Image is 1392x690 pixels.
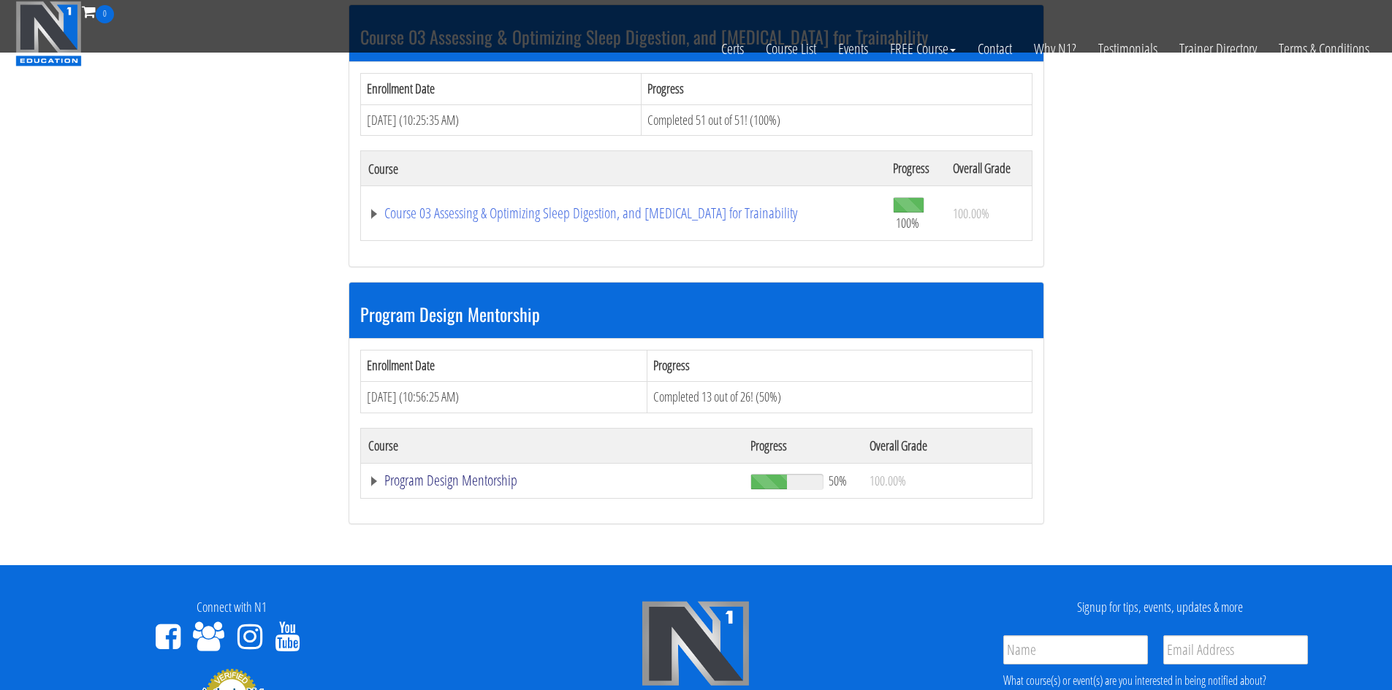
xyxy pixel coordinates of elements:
[886,151,946,186] th: Progress
[862,428,1032,463] th: Overall Grade
[939,600,1381,615] h4: Signup for tips, events, updates & more
[360,428,743,463] th: Course
[967,23,1023,74] a: Contact
[829,472,847,488] span: 50%
[710,23,755,74] a: Certs
[15,1,82,66] img: n1-education
[743,428,862,463] th: Progress
[1268,23,1380,74] a: Terms & Conditions
[11,600,453,615] h4: Connect with N1
[647,350,1032,382] th: Progress
[1163,635,1308,664] input: Email Address
[1023,23,1087,74] a: Why N1?
[1168,23,1268,74] a: Trainer Directory
[641,73,1032,104] th: Progress
[896,215,919,231] span: 100%
[360,350,647,382] th: Enrollment Date
[82,1,114,21] a: 0
[1003,672,1308,689] div: What course(s) or event(s) are you interested in being notified about?
[360,73,641,104] th: Enrollment Date
[946,186,1032,241] td: 100.00%
[862,463,1032,498] td: 100.00%
[647,381,1032,413] td: Completed 13 out of 26! (50%)
[368,206,878,221] a: Course 03 Assessing & Optimizing Sleep Digestion, and [MEDICAL_DATA] for Trainability
[879,23,967,74] a: FREE Course
[360,151,886,186] th: Course
[946,151,1032,186] th: Overall Grade
[360,381,647,413] td: [DATE] (10:56:25 AM)
[360,104,641,136] td: [DATE] (10:25:35 AM)
[360,304,1032,323] h3: Program Design Mentorship
[1087,23,1168,74] a: Testimonials
[641,104,1032,136] td: Completed 51 out of 51! (100%)
[827,23,879,74] a: Events
[368,473,736,488] a: Program Design Mentorship
[96,5,114,23] span: 0
[1003,635,1148,664] input: Name
[755,23,827,74] a: Course List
